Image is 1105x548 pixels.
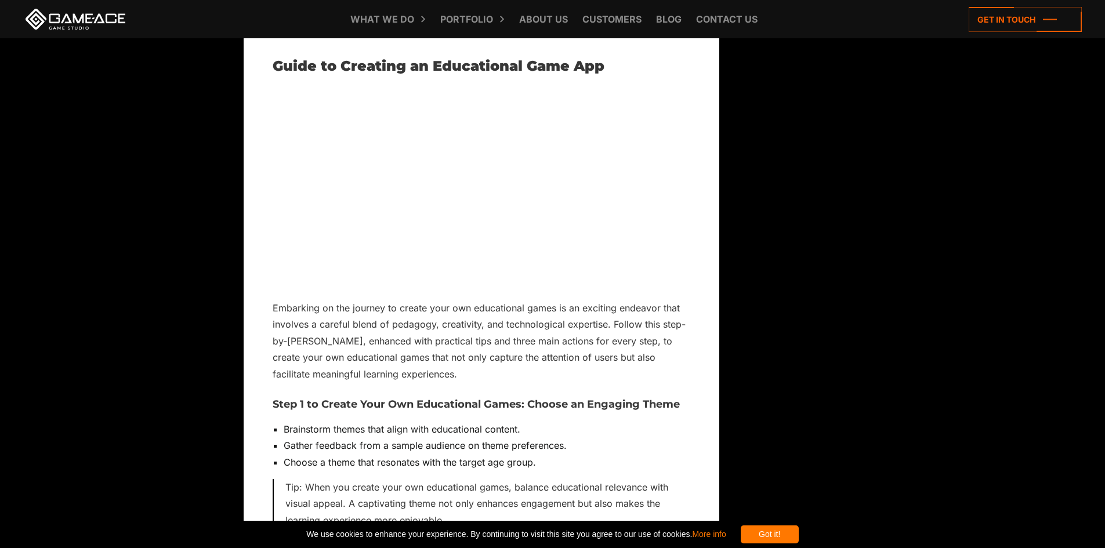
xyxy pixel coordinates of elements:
div: Tip: When you create your own educational games, balance educational relevance with visual appeal... [273,479,690,528]
li: Gather feedback from a sample audience on theme preferences. [284,437,690,453]
a: Get in touch [969,7,1082,32]
iframe: Don't Mess With Texas [273,92,690,289]
div: Got it! [741,525,799,543]
li: Choose a theme that resonates with the target age group. [284,454,690,470]
a: More info [692,529,726,539]
h3: Step 1 to Create Your Own Educational Games: Choose an Engaging Theme [273,399,690,411]
span: We use cookies to enhance your experience. By continuing to visit this site you agree to our use ... [306,525,726,543]
p: Embarking on the journey to create your own educational games is an exciting endeavor that involv... [273,300,690,382]
h2: Guide to Creating an Educational Game App [273,59,690,74]
li: Brainstorm themes that align with educational content. [284,421,690,437]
